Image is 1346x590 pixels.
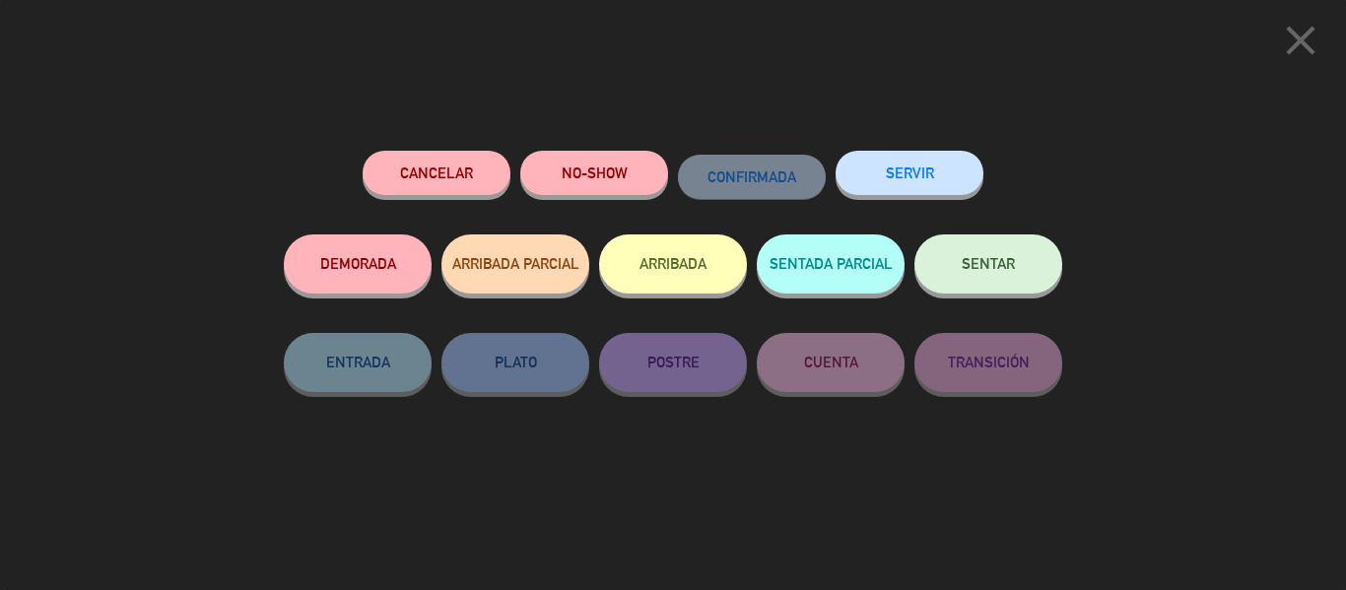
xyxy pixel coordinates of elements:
[757,333,905,392] button: CUENTA
[441,234,589,294] button: ARRIBADA PARCIAL
[441,333,589,392] button: PLATO
[914,333,1062,392] button: TRANSICIÓN
[707,168,796,185] span: CONFIRMADA
[452,255,579,272] span: ARRIBADA PARCIAL
[962,255,1015,272] span: SENTAR
[520,151,668,195] button: NO-SHOW
[757,234,905,294] button: SENTADA PARCIAL
[599,234,747,294] button: ARRIBADA
[599,333,747,392] button: POSTRE
[284,333,432,392] button: ENTRADA
[1270,15,1331,73] button: close
[836,151,983,195] button: SERVIR
[914,234,1062,294] button: SENTAR
[1276,16,1325,65] i: close
[363,151,510,195] button: Cancelar
[678,155,826,199] button: CONFIRMADA
[284,234,432,294] button: DEMORADA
